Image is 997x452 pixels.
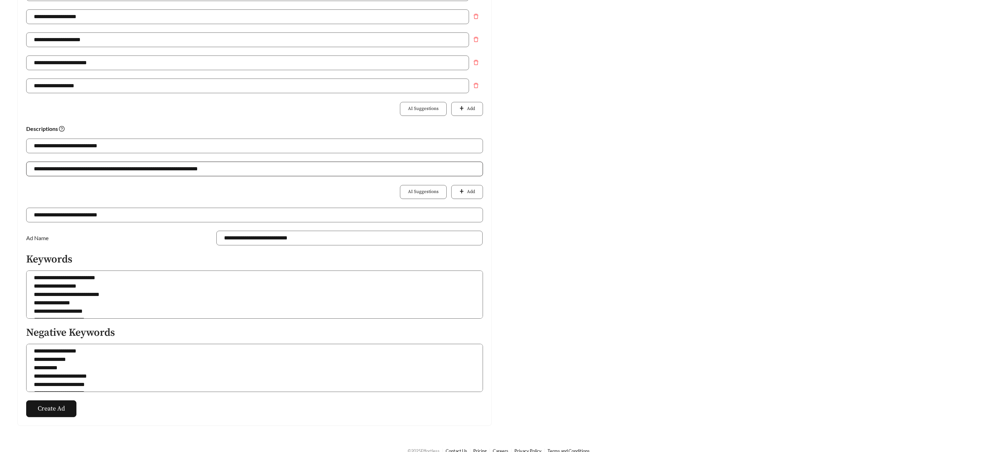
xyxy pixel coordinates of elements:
[26,125,65,132] strong: Descriptions
[26,208,483,222] input: Website
[469,55,483,69] button: Remove field
[26,231,52,245] label: Ad Name
[59,126,65,132] span: question-circle
[469,79,483,92] button: Remove field
[26,254,483,265] h5: Keywords
[451,102,483,116] button: plusAdd
[408,188,439,195] span: AI Suggestions
[26,400,76,417] button: Create Ad
[459,189,464,194] span: plus
[400,185,447,199] button: AI Suggestions
[26,327,483,339] h5: Negative Keywords
[216,231,483,245] input: Ad Name
[469,14,483,19] span: delete
[400,102,447,116] button: AI Suggestions
[467,188,475,195] span: Add
[467,105,475,112] span: Add
[469,32,483,46] button: Remove field
[469,60,483,65] span: delete
[408,105,439,112] span: AI Suggestions
[469,9,483,23] button: Remove field
[459,106,464,111] span: plus
[469,37,483,42] span: delete
[469,83,483,88] span: delete
[38,404,65,413] span: Create Ad
[451,185,483,199] button: plusAdd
